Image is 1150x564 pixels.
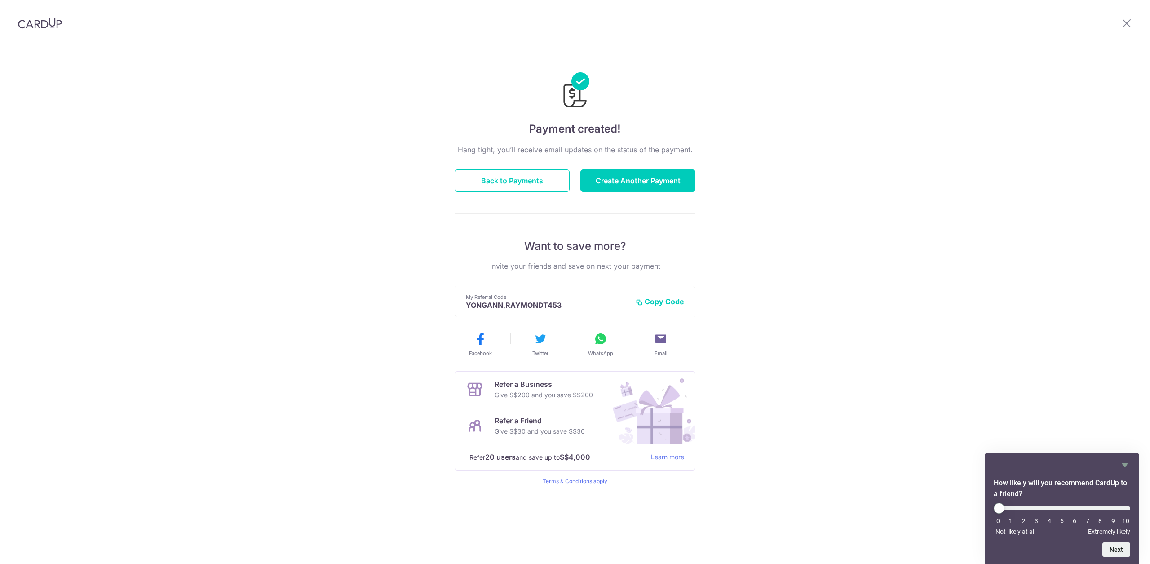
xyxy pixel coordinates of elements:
p: Refer a Business [495,379,593,390]
li: 7 [1083,517,1092,524]
p: Want to save more? [455,239,695,253]
p: Hang tight, you’ll receive email updates on the status of the payment. [455,144,695,155]
p: Refer a Friend [495,415,585,426]
a: Terms & Conditions apply [543,478,607,484]
li: 1 [1006,517,1015,524]
button: Email [634,332,687,357]
li: 2 [1019,517,1028,524]
span: Email [655,350,668,357]
p: My Referral Code [466,293,628,301]
strong: S$4,000 [560,452,590,462]
p: Give S$200 and you save S$200 [495,390,593,400]
button: Back to Payments [455,169,570,192]
button: Copy Code [636,297,684,306]
img: Refer [604,372,695,444]
li: 10 [1121,517,1130,524]
span: WhatsApp [588,350,613,357]
span: Facebook [469,350,492,357]
p: Refer and save up to [469,452,644,463]
button: Twitter [514,332,567,357]
li: 9 [1109,517,1118,524]
strong: 20 users [485,452,516,462]
li: 4 [1045,517,1054,524]
li: 3 [1032,517,1041,524]
button: Create Another Payment [580,169,695,192]
span: Extremely likely [1088,528,1130,535]
p: Give S$30 and you save S$30 [495,426,585,437]
div: How likely will you recommend CardUp to a friend? Select an option from 0 to 10, with 0 being Not... [994,503,1130,535]
span: Not likely at all [995,528,1035,535]
p: Invite your friends and save on next your payment [455,261,695,271]
h4: Payment created! [455,121,695,137]
img: Payments [561,72,589,110]
button: Next question [1102,542,1130,557]
li: 8 [1096,517,1105,524]
h2: How likely will you recommend CardUp to a friend? Select an option from 0 to 10, with 0 being Not... [994,478,1130,499]
button: Hide survey [1119,460,1130,471]
button: Facebook [454,332,507,357]
img: CardUp [18,18,62,29]
li: 0 [994,517,1003,524]
span: Twitter [532,350,548,357]
li: 6 [1070,517,1079,524]
p: YONGANN,RAYMONDT453 [466,301,628,310]
button: WhatsApp [574,332,627,357]
div: How likely will you recommend CardUp to a friend? Select an option from 0 to 10, with 0 being Not... [994,460,1130,557]
li: 5 [1057,517,1066,524]
a: Learn more [651,452,684,463]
